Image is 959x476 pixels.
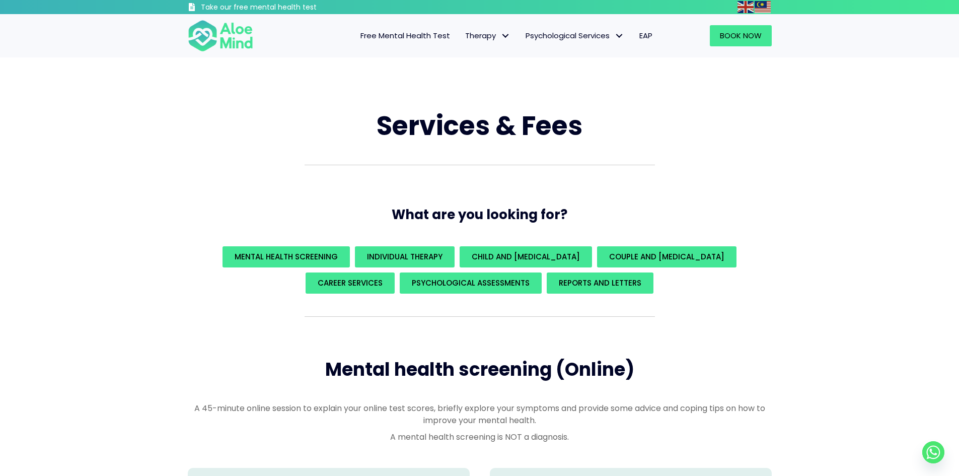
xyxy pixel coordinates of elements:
span: Psychological Services [526,30,624,41]
span: EAP [639,30,652,41]
a: EAP [632,25,660,46]
a: Psychological assessments [400,273,542,294]
span: REPORTS AND LETTERS [559,278,641,288]
nav: Menu [266,25,660,46]
span: Child and [MEDICAL_DATA] [472,251,580,262]
span: Mental Health Screening [235,251,338,262]
a: Malay [755,1,772,13]
span: Book Now [720,30,762,41]
img: ms [755,1,771,13]
a: REPORTS AND LETTERS [547,273,653,294]
span: Individual Therapy [367,251,442,262]
a: English [737,1,755,13]
p: A mental health screening is NOT a diagnosis. [188,431,772,443]
a: Free Mental Health Test [353,25,458,46]
a: Psychological ServicesPsychological Services: submenu [518,25,632,46]
a: Take our free mental health test [188,3,371,14]
h3: Take our free mental health test [201,3,371,13]
a: Child and [MEDICAL_DATA] [460,246,592,267]
a: Mental Health Screening [223,246,350,267]
span: Couple and [MEDICAL_DATA] [609,251,724,262]
span: Psychological Services: submenu [612,29,627,43]
a: Individual Therapy [355,246,455,267]
a: Book Now [710,25,772,46]
a: TherapyTherapy: submenu [458,25,518,46]
a: Couple and [MEDICAL_DATA] [597,246,736,267]
span: Therapy: submenu [498,29,513,43]
img: en [737,1,754,13]
span: Free Mental Health Test [360,30,450,41]
span: Psychological assessments [412,278,530,288]
span: Services & Fees [377,107,582,144]
img: Aloe mind Logo [188,19,253,52]
span: What are you looking for? [392,206,567,224]
span: Mental health screening (Online) [325,357,634,382]
span: Therapy [465,30,510,41]
p: A 45-minute online session to explain your online test scores, briefly explore your symptoms and ... [188,402,772,426]
div: What are you looking for? [188,244,772,296]
a: Career Services [306,273,395,294]
span: Career Services [318,278,383,288]
a: Whatsapp [922,441,944,463]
